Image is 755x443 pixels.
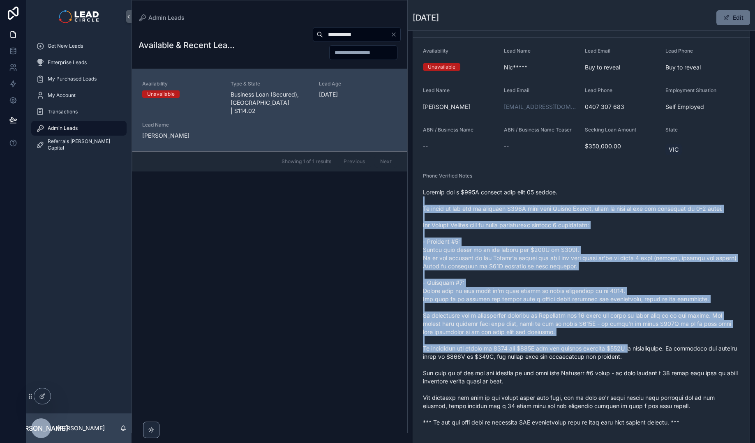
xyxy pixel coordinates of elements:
span: Lead Email [585,48,610,54]
span: Showing 1 of 1 results [282,158,331,165]
span: [DATE] [319,90,397,99]
span: -- [423,142,428,150]
a: Admin Leads [31,121,127,136]
span: Lead Name [142,122,221,128]
span: Type & State [231,81,309,87]
span: Lead Name [504,48,531,54]
h1: [DATE] [413,12,439,23]
span: Phone Verified Notes [423,173,472,179]
button: Clear [390,31,400,38]
span: Lead Email [504,87,529,93]
span: Referrals [PERSON_NAME] Capital [48,138,118,151]
h1: Available & Recent Leads [139,39,235,51]
img: App logo [59,10,98,23]
p: [PERSON_NAME] [58,424,105,432]
a: My Purchased Leads [31,72,127,86]
span: My Purchased Leads [48,76,97,82]
span: $350,000.00 [585,142,659,150]
span: 0407 307 683 [585,103,659,111]
span: Availability [423,48,448,54]
div: Unavailable [147,90,175,98]
span: -- [504,142,509,150]
span: ABN / Business Name Teaser [504,127,572,133]
span: Business Loan (Secured), [GEOGRAPHIC_DATA] | $114.02 [231,90,309,115]
a: Referrals [PERSON_NAME] Capital [31,137,127,152]
a: Get New Leads [31,39,127,53]
a: My Account [31,88,127,103]
span: Employment Situation [665,87,716,93]
a: Enterprise Leads [31,55,127,70]
span: [PERSON_NAME] [423,103,497,111]
button: Edit [716,10,750,25]
span: Admin Leads [148,14,185,22]
span: Enterprise Leads [48,59,87,66]
span: Lead Phone [665,48,693,54]
a: AvailabilityUnavailableType & StateBusiness Loan (Secured), [GEOGRAPHIC_DATA] | $114.02Lead Age[D... [132,69,407,151]
a: Transactions [31,104,127,119]
span: Transactions [48,108,78,115]
span: Get New Leads [48,43,83,49]
span: Lead Age [319,81,397,87]
span: ABN / Business Name [423,127,473,133]
span: My Account [48,92,76,99]
a: Admin Leads [139,14,185,22]
div: scrollable content [26,33,132,163]
span: Self Employed [665,103,740,111]
span: Lead Phone [585,87,612,93]
span: Buy to reveal [665,63,740,72]
span: Seeking Loan Amount [585,127,636,133]
a: [EMAIL_ADDRESS][DOMAIN_NAME] [504,103,578,111]
span: [PERSON_NAME] [142,132,221,140]
span: Admin Leads [48,125,78,132]
span: [PERSON_NAME] [14,423,68,433]
span: Loremip dol s $995A consect adip elit 05 seddoe. Te incid ut lab etd ma aliquaen $396A mini veni ... [423,188,740,427]
div: Unavailable [428,63,455,71]
span: State [665,127,678,133]
span: Availability [142,81,221,87]
span: Lead Name [423,87,450,93]
span: Buy to reveal [585,63,659,72]
span: VIC [669,145,679,154]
